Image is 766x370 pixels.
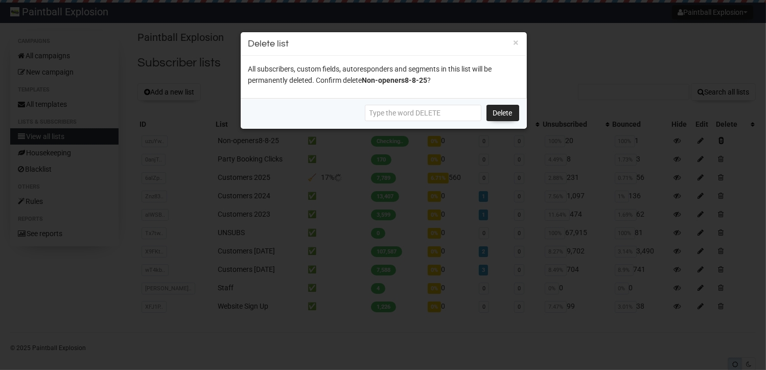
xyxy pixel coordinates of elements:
input: Type the word DELETE [365,105,481,121]
h3: Delete list [248,37,519,51]
a: Delete [486,105,519,121]
p: All subscribers, custom fields, autoresponders and segments in this list will be permanently dele... [248,63,519,86]
button: × [514,38,519,47]
span: Non-openers8-8-25 [362,76,428,84]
